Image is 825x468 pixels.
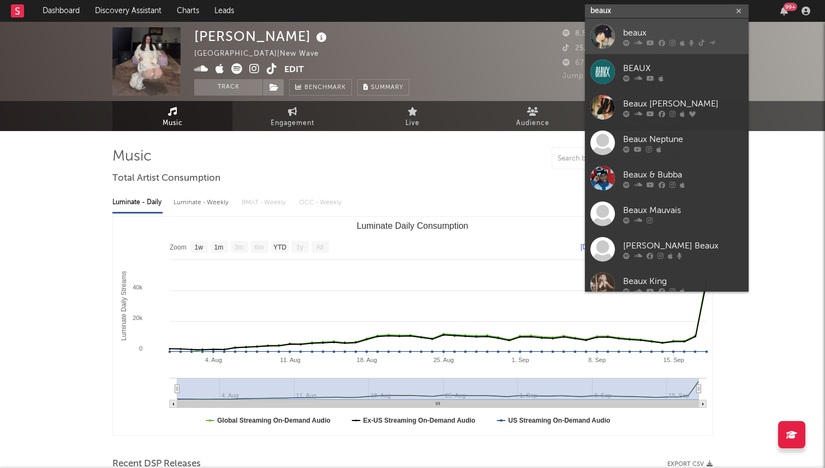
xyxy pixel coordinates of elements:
div: [GEOGRAPHIC_DATA] | New Wave [194,48,331,61]
text: 4. Aug [205,357,222,363]
button: Export CSV [667,461,713,467]
text: 1y [296,244,303,251]
div: Beaux Mauvais [623,204,743,217]
div: BEAUX [623,62,743,75]
a: Beaux Neptune [585,125,749,161]
a: beaux [585,19,749,54]
button: Edit [284,63,304,77]
div: [PERSON_NAME] Beaux [623,239,743,252]
a: Audience [473,101,593,131]
text: Luminate Daily Consumption [357,221,469,230]
text: US Streaming On-Demand Audio [508,417,610,424]
button: Track [194,79,262,96]
text: 0 [139,345,142,352]
a: BEAUX [585,54,749,90]
div: 99 + [784,3,797,11]
text: [DATE] [581,243,601,251]
button: Summary [357,79,409,96]
text: 40k [133,284,142,291]
a: Live [352,101,473,131]
text: 3m [235,244,244,251]
text: 6m [255,244,264,251]
a: Benchmark [289,79,352,96]
text: YTD [273,244,286,251]
button: 99+ [780,7,788,15]
span: Summary [371,85,403,91]
text: 1m [214,244,224,251]
text: 8. Sep [588,357,606,363]
span: Jump Score: 96.1 [563,73,626,80]
text: Zoom [170,244,187,251]
text: Luminate Daily Streams [120,271,128,340]
span: Audience [516,117,549,130]
a: Music [112,101,232,131]
text: 15. Sep [663,357,684,363]
text: 1. Sep [512,357,529,363]
text: 1w [195,244,204,251]
span: Benchmark [304,81,346,94]
div: Beaux [PERSON_NAME] [623,97,743,110]
text: 18. Aug [357,357,377,363]
input: Search for artists [585,4,749,18]
input: Search by song name or URL [552,155,667,163]
div: [PERSON_NAME] [194,27,330,45]
span: 8,543 [563,30,596,37]
text: Global Streaming On-Demand Audio [217,417,331,424]
span: Engagement [271,117,314,130]
a: Engagement [232,101,352,131]
a: Beaux [PERSON_NAME] [585,90,749,125]
div: Luminate - Daily [112,193,163,212]
text: 25. Aug [433,357,453,363]
text: Ex-US Streaming On-Demand Audio [363,417,476,424]
a: Beaux & Bubba [585,161,749,196]
text: 11. Aug [280,357,300,363]
span: 25,900 [563,45,601,52]
span: Music [163,117,183,130]
text: 20k [133,315,142,321]
div: Luminate - Weekly [174,193,231,212]
a: Beaux King [585,267,749,303]
div: Beaux King [623,275,743,288]
span: 67,610 Monthly Listeners [563,60,667,67]
svg: Luminate Daily Consumption [113,217,712,435]
a: [PERSON_NAME] Beaux [585,232,749,267]
div: beaux [623,26,743,39]
span: Live [405,117,420,130]
a: Beaux Mauvais [585,196,749,232]
span: Total Artist Consumption [112,172,220,185]
text: All [316,244,323,251]
div: Beaux & Bubba [623,168,743,181]
div: Beaux Neptune [623,133,743,146]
